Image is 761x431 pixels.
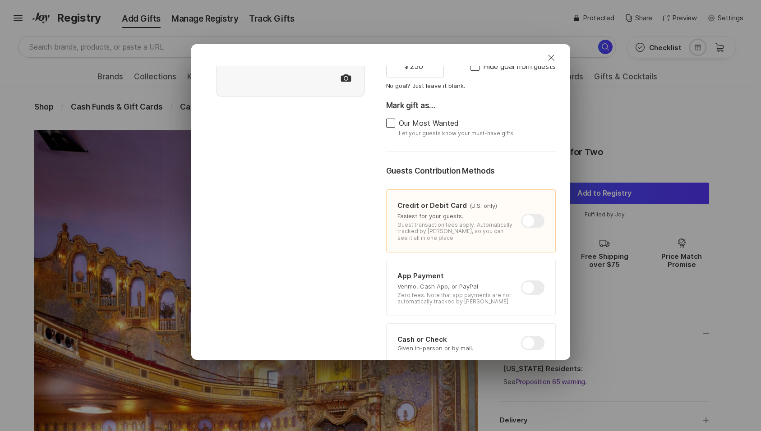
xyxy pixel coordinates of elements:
p: Given in-person or by mail. [397,344,473,352]
p: Credit or Debit Card [397,201,467,210]
p: Mark gift as… [386,101,556,111]
p: Cash or Check [397,335,447,344]
span: Our Most Wanted [399,119,459,127]
p: (U.S. only) [470,202,498,210]
p: Zero fees. Note that app payments are not automatically tracked by [PERSON_NAME]. [397,292,521,305]
p: App Payment [397,271,444,280]
span: Hide goal from guests [483,61,556,72]
p: Venmo, Cash App, or PayPal [397,282,521,290]
p: Let your guests know your must-have gifts! [399,130,556,137]
p: Guest transaction fees apply. Automatically tracked by [PERSON_NAME], so you can see it all in on... [397,222,514,241]
p: Guests Contribution Methods [386,166,556,177]
p: No goal? Just leave it blank. [386,82,465,90]
p: $ [405,60,409,72]
p: Easiest for your guests. [397,212,514,220]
